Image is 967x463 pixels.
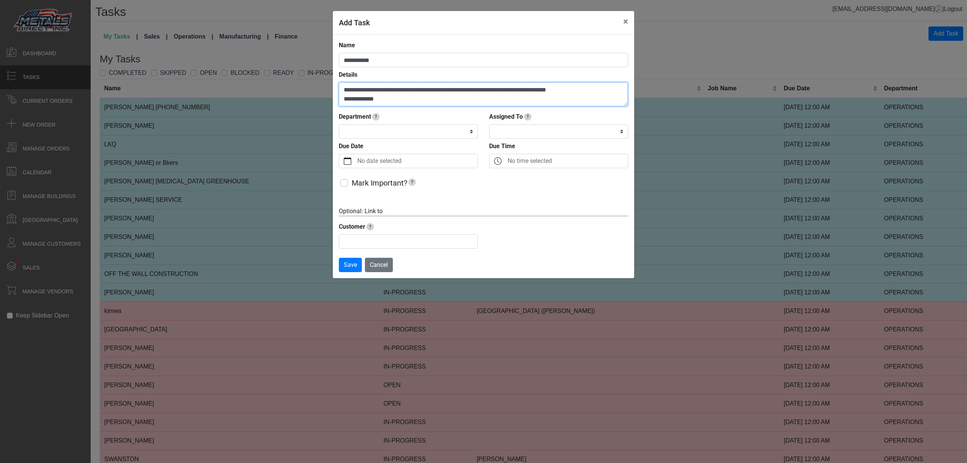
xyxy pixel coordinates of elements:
[339,258,362,272] button: Save
[506,154,628,168] label: No time selected
[494,157,502,165] svg: clock
[524,113,531,121] span: Track who this task is assigned to
[366,223,374,231] span: Start typing to pull up a list of customers. You must select a customer from the list.
[352,177,417,189] label: Mark Important?
[339,142,363,150] strong: Due Date
[372,113,380,121] span: Selecting a department will automatically assign to an employee in that department
[339,223,365,230] strong: Customer
[617,11,634,32] button: Close
[356,154,477,168] label: No date selected
[339,113,371,120] strong: Department
[339,17,370,28] h5: Add Task
[490,154,506,168] button: clock
[408,178,416,186] span: Marking a task as important will make it show up at the top of task lists
[365,258,393,272] button: Cancel
[339,207,628,216] div: Optional: Link to
[339,42,355,49] strong: Name
[489,142,515,150] strong: Due Time
[489,113,523,120] strong: Assigned To
[339,154,356,168] button: calendar
[344,261,357,268] span: Save
[344,157,351,165] svg: calendar
[339,71,357,78] strong: Details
